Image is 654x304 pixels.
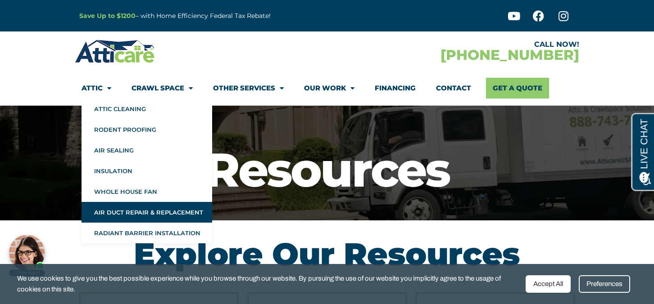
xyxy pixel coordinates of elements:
a: Insulation [82,161,212,181]
nav: Menu [82,78,572,98]
a: Financing [375,78,416,98]
div: Preferences [579,275,630,293]
a: Whole House Fan [82,181,212,202]
a: Other Services [213,78,284,98]
a: Attic [82,78,111,98]
h1: Resources [5,146,649,193]
a: Air Sealing [82,140,212,161]
span: Opens a chat window [22,7,73,18]
span: We use cookies to give you the best possible experience while you browse through our website. By ... [17,273,519,295]
a: Attic Cleaning [82,98,212,119]
a: Contact [436,78,471,98]
a: Get A Quote [486,78,549,98]
p: – with Home Efficiency Federal Tax Rebate! [79,11,371,21]
div: CALL NOW! [327,41,579,48]
iframe: Chat Invitation [5,210,149,277]
h2: Explore Our Resources [79,238,575,270]
a: Rodent Proofing [82,119,212,140]
ul: Attic [82,98,212,243]
a: Air Duct Repair & Replacement [82,202,212,223]
a: Our Work [304,78,354,98]
div: Accept All [526,275,571,293]
a: Save Up to $1200 [79,12,136,20]
a: Crawl Space [132,78,193,98]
